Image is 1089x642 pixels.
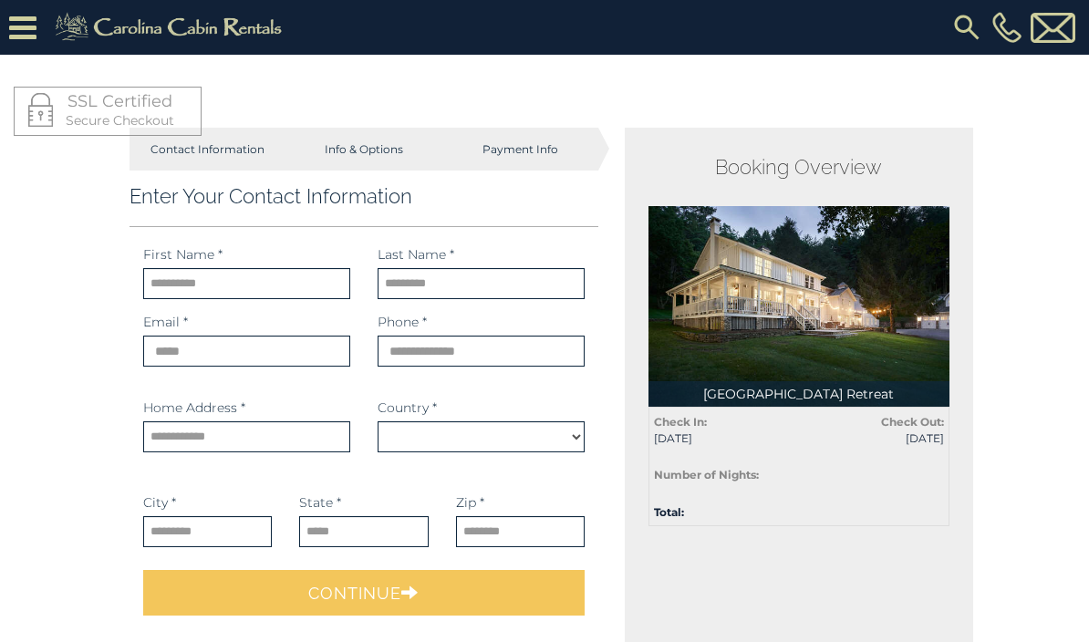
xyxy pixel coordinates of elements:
span: [DATE] [654,430,785,446]
h3: Enter Your Contact Information [130,184,598,208]
label: Last Name * [378,245,454,264]
p: [GEOGRAPHIC_DATA] Retreat [648,381,949,407]
label: Country * [378,399,437,417]
img: search-regular.svg [950,11,983,44]
label: Phone * [378,313,427,331]
label: First Name * [143,245,223,264]
span: [DATE] [813,430,944,446]
img: Khaki-logo.png [46,9,297,46]
strong: Check In: [654,415,707,429]
label: State * [299,493,341,512]
strong: Total: [654,505,684,519]
img: 1723492991_thumbnail.jpeg [648,206,949,407]
h4: SSL Certified [28,93,187,111]
img: LOCKICON1.png [28,93,53,127]
strong: Number of Nights: [654,468,759,481]
label: Email * [143,313,188,331]
a: [PHONE_NUMBER] [988,12,1026,43]
label: Zip * [456,493,484,512]
h2: Booking Overview [648,155,949,179]
strong: Check Out: [881,415,944,429]
label: City * [143,493,176,512]
button: Continue [143,570,585,616]
label: Home Address * [143,399,245,417]
p: Secure Checkout [28,111,187,129]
